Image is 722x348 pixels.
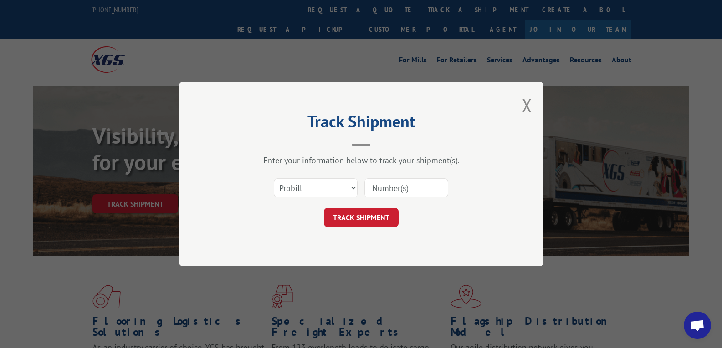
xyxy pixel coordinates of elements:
[225,155,498,166] div: Enter your information below to track your shipment(s).
[684,312,711,339] div: Open chat
[324,208,399,227] button: TRACK SHIPMENT
[225,115,498,132] h2: Track Shipment
[522,93,532,117] button: Close modal
[364,178,448,197] input: Number(s)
